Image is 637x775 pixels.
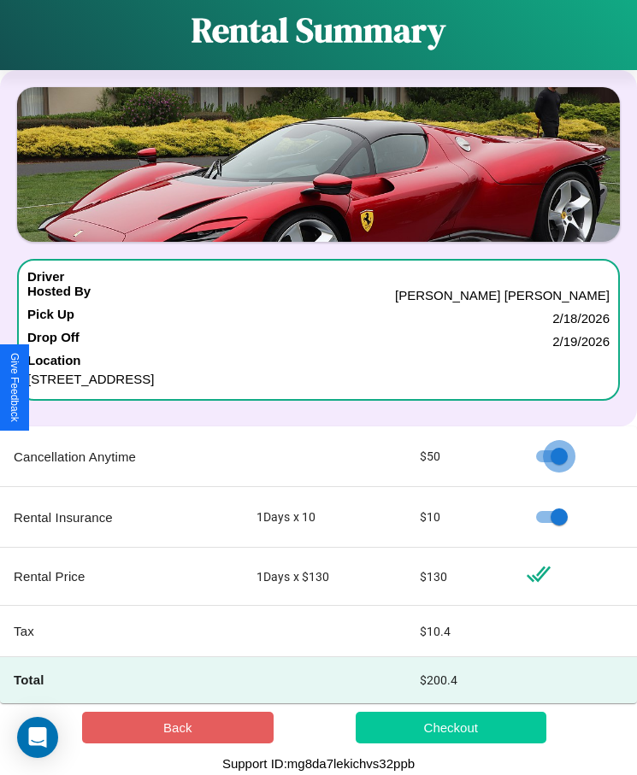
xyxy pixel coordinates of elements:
p: [STREET_ADDRESS] [27,367,610,390]
div: Open Intercom Messenger [17,717,58,758]
td: $ 200.4 [406,657,513,703]
p: Support ID: mg8da7lekichvs32ppb [222,752,415,775]
p: 2 / 19 / 2026 [552,330,610,353]
button: Checkout [356,712,547,743]
p: [PERSON_NAME] [PERSON_NAME] [395,284,610,307]
td: 1 Days x 10 [243,487,406,548]
h4: Location [27,353,610,367]
h4: Pick Up [27,307,74,330]
p: 2 / 18 / 2026 [552,307,610,330]
div: Give Feedback [9,353,21,422]
button: Back [82,712,274,743]
p: Tax [14,619,229,643]
h4: Hosted By [27,284,91,307]
h4: Total [14,671,229,689]
td: $ 10 [406,487,513,548]
td: $ 130 [406,548,513,606]
h4: Drop Off [27,330,80,353]
td: 1 Days x $ 130 [243,548,406,606]
p: Rental Price [14,565,229,588]
td: $ 10.4 [406,606,513,657]
p: Cancellation Anytime [14,445,229,468]
h1: Rental Summary [192,7,445,53]
p: Rental Insurance [14,506,229,529]
td: $ 50 [406,426,513,487]
h4: Driver [27,269,64,284]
